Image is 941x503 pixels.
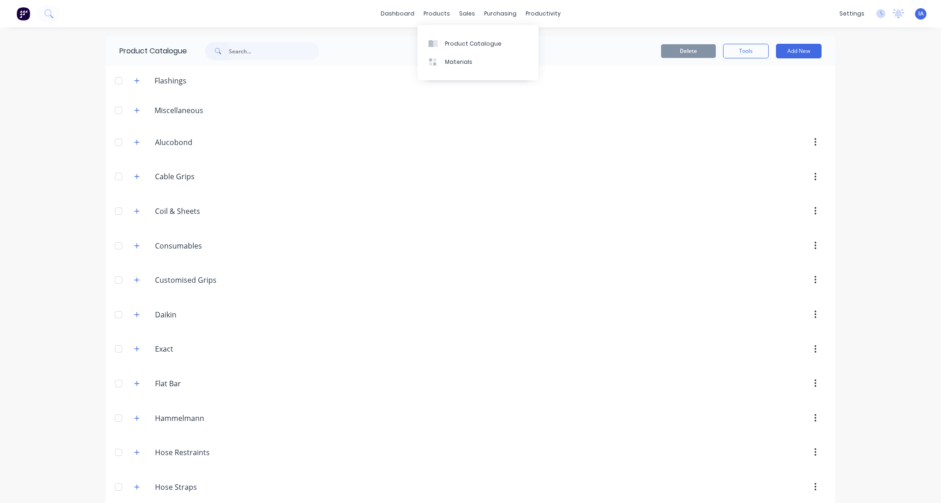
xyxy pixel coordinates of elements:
input: Enter category name [155,447,263,458]
div: Flashings [147,75,194,86]
button: Tools [723,44,769,58]
div: productivity [521,7,565,21]
div: sales [455,7,480,21]
button: Add New [776,44,822,58]
input: Enter category name [155,413,263,424]
input: Enter category name [155,343,263,354]
div: products [419,7,455,21]
input: Enter category name [155,309,263,320]
div: purchasing [480,7,521,21]
a: dashboard [376,7,419,21]
input: Enter category name [155,137,263,148]
input: Enter category name [155,240,263,251]
span: IA [918,10,924,18]
input: Enter category name [155,482,263,493]
input: Enter category name [155,171,263,182]
a: Product Catalogue [418,34,538,52]
input: Enter category name [155,206,263,217]
div: Miscellaneous [147,105,211,116]
div: Product Catalogue [106,36,187,66]
img: Factory [16,7,30,21]
input: Search... [229,42,319,60]
div: settings [835,7,869,21]
a: Materials [418,53,538,71]
input: Enter category name [155,275,263,285]
div: Materials [445,58,472,66]
input: Enter category name [155,378,263,389]
button: Delete [661,44,716,58]
div: Product Catalogue [445,40,502,48]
